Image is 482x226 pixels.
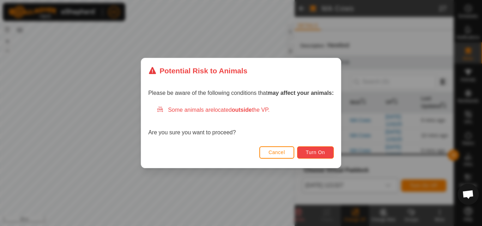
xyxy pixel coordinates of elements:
span: Turn On [306,149,325,155]
button: Cancel [259,146,294,159]
button: Turn On [297,146,334,159]
div: Open chat [458,184,479,205]
strong: may affect your animals: [267,90,334,96]
span: Cancel [269,149,285,155]
div: Potential Risk to Animals [148,65,247,76]
div: Are you sure you want to proceed? [148,106,334,137]
strong: outside [232,107,252,113]
span: located the VP. [213,107,270,113]
div: Some animals are [157,106,334,114]
span: Please be aware of the following conditions that [148,90,334,96]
